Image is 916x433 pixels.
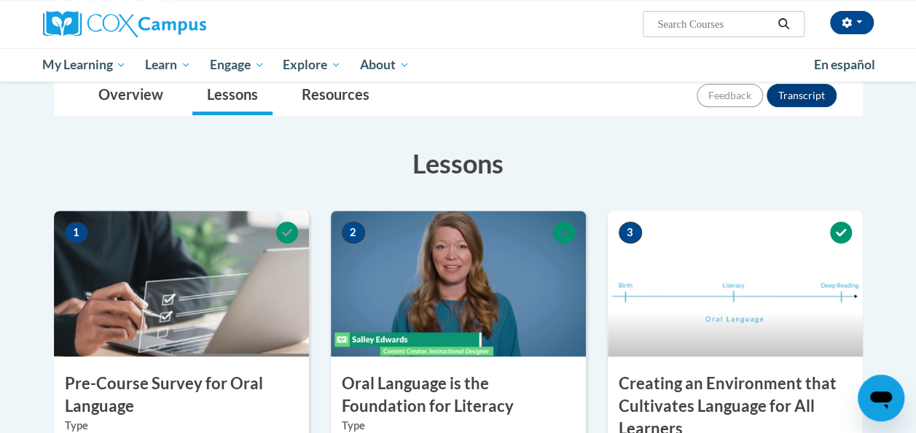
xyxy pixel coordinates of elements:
[200,48,274,82] a: Engage
[351,48,419,82] a: About
[43,11,305,37] a: Cox Campus
[192,77,273,115] a: Lessons
[608,211,863,356] img: Course Image
[54,211,309,356] img: Course Image
[858,375,904,421] iframe: Button to launch messaging window
[34,48,136,82] a: My Learning
[283,56,341,74] span: Explore
[331,211,586,356] img: Course Image
[656,15,772,33] input: Search Courses
[43,11,206,37] img: Cox Campus
[814,57,875,72] span: En español
[136,48,200,82] a: Learn
[54,145,863,182] h3: Lessons
[342,222,365,243] span: 2
[360,56,410,74] span: About
[84,77,178,115] a: Overview
[331,372,586,418] h3: Oral Language is the Foundation for Literacy
[767,84,837,107] button: Transcript
[42,56,126,74] span: My Learning
[830,11,874,34] button: Account Settings
[65,222,88,243] span: 1
[54,372,309,418] h3: Pre-Course Survey for Oral Language
[32,48,885,82] div: Main menu
[619,222,642,243] span: 3
[287,77,384,115] a: Resources
[145,56,191,74] span: Learn
[805,50,885,80] a: En español
[697,84,763,107] button: Feedback
[273,48,351,82] a: Explore
[210,56,265,74] span: Engage
[772,15,794,33] button: Search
